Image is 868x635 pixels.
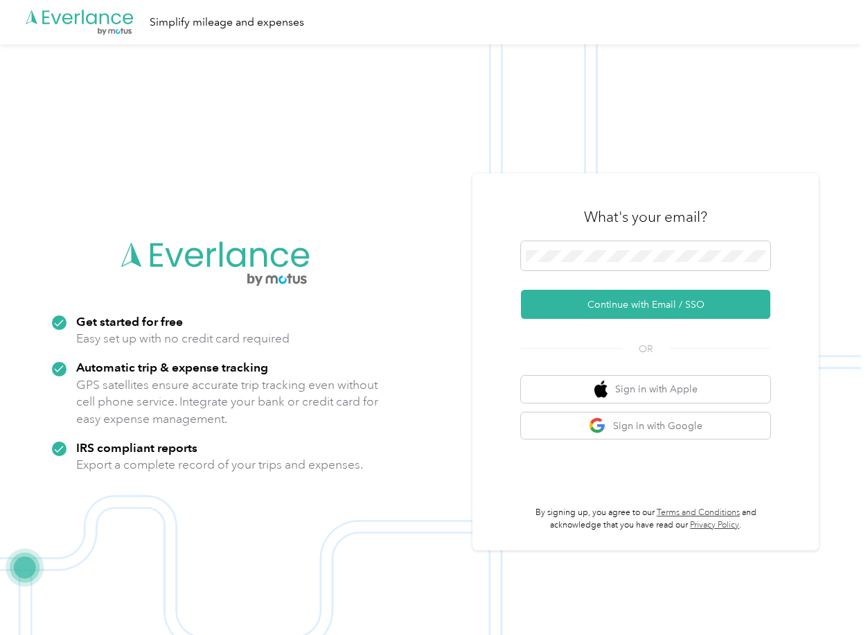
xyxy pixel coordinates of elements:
h3: What's your email? [584,207,707,227]
button: google logoSign in with Google [521,412,770,440]
span: OR [621,342,670,356]
a: Privacy Policy [690,520,739,530]
button: apple logoSign in with Apple [521,376,770,403]
img: apple logo [594,381,608,398]
div: Simplify mileage and expenses [150,14,304,31]
button: Continue with Email / SSO [521,290,770,319]
p: GPS satellites ensure accurate trip tracking even without cell phone service. Integrate your bank... [76,376,379,428]
img: google logo [589,417,606,435]
p: Easy set up with no credit card required [76,330,290,347]
p: Export a complete record of your trips and expenses. [76,456,363,473]
strong: Automatic trip & expense tracking [76,360,268,374]
strong: Get started for free [76,314,183,329]
strong: IRS compliant reports [76,440,197,455]
iframe: Everlance-gr Chat Button Frame [790,557,868,635]
p: By signing up, you agree to our and acknowledge that you have read our . [521,507,770,531]
a: Terms and Conditions [657,507,740,518]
